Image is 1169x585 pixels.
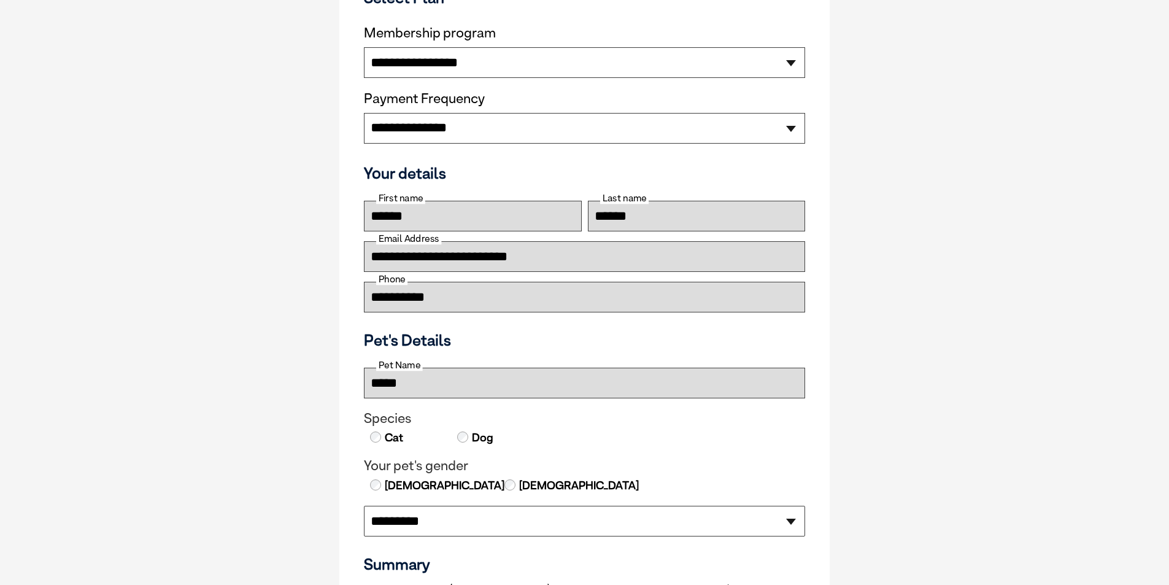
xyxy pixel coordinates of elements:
h3: Your details [364,164,805,182]
label: Email Address [376,233,441,244]
legend: Species [364,411,805,427]
h3: Summary [364,555,805,573]
h3: Pet's Details [359,331,810,349]
label: First name [376,193,425,204]
label: Phone [376,274,407,285]
label: Membership program [364,25,805,41]
label: Payment Frequency [364,91,485,107]
legend: Your pet's gender [364,458,805,474]
label: Last name [600,193,649,204]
